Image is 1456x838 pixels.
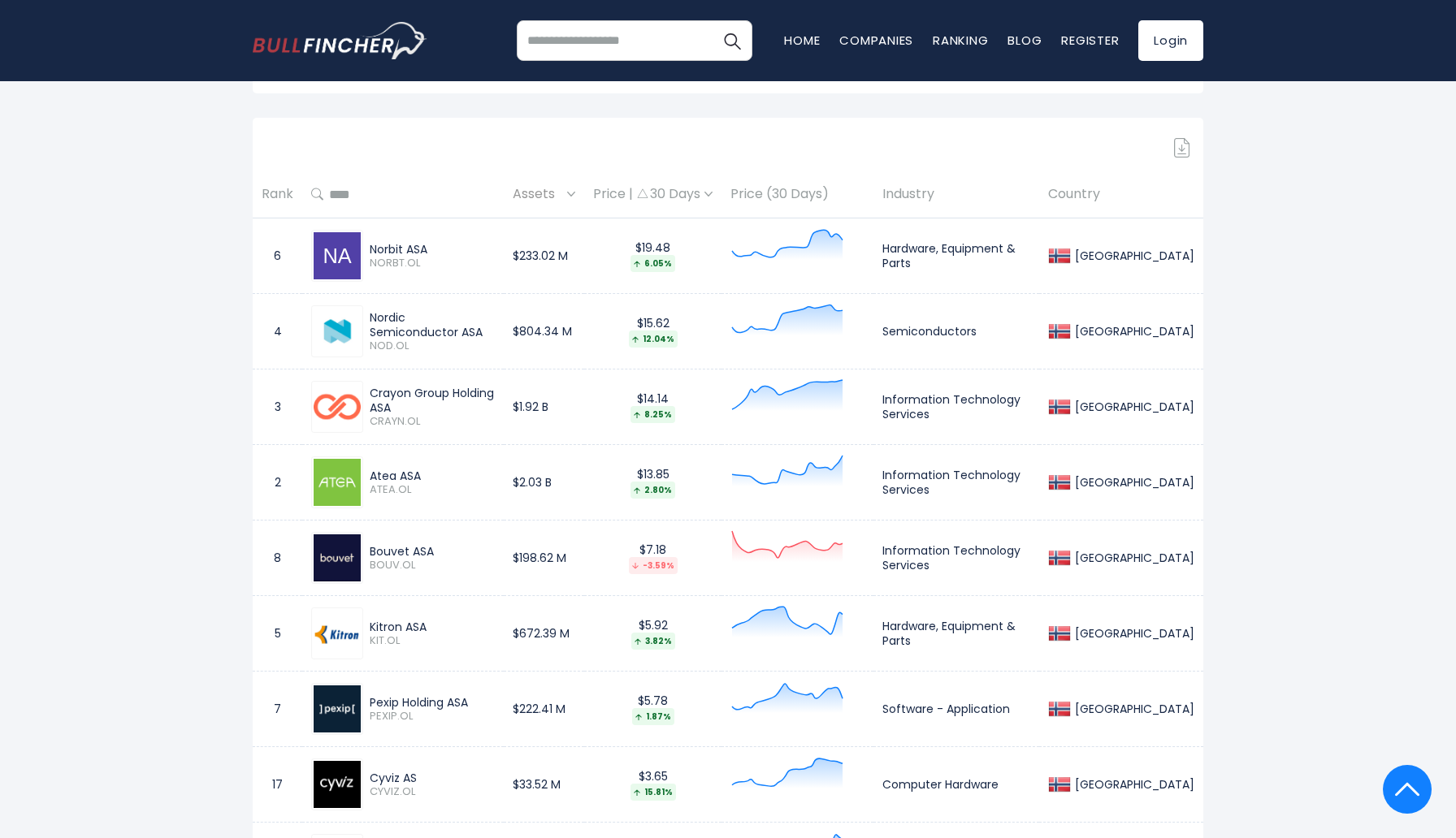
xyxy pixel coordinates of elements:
span: NORBT.OL [370,257,495,270]
div: 1.87% [632,708,674,725]
div: Crayon Group Holding ASA [370,386,495,415]
div: $19.48 [593,240,713,272]
div: [GEOGRAPHIC_DATA] [1071,400,1194,414]
td: $222.41 M [504,672,584,747]
div: [GEOGRAPHIC_DATA] [1071,551,1194,565]
td: Hardware, Equipment & Parts [873,596,1039,672]
img: PEXIP.OL.png [314,685,361,732]
img: CRAYN.OL.png [314,383,361,430]
div: Bouvet ASA [370,544,495,559]
th: Price (30 Days) [721,171,873,218]
td: 4 [253,294,302,369]
div: [GEOGRAPHIC_DATA] [1071,475,1194,490]
td: 6 [253,218,302,294]
td: $804.34 M [504,294,584,369]
div: Cyviz AS [370,771,495,785]
div: Nordic Semiconductor ASA [370,310,495,339]
div: Kitron ASA [370,620,495,634]
img: NOD.OL.png [314,308,361,355]
span: ATEA.OL [370,483,495,497]
div: 8.25% [630,406,675,423]
img: CYVIZ.OL.png [314,761,361,808]
span: BOUV.OL [370,559,495,572]
td: 17 [253,747,302,823]
div: Atea ASA [370,469,495,483]
td: Information Technology Services [873,521,1039,596]
div: [GEOGRAPHIC_DATA] [1071,702,1194,716]
td: 7 [253,672,302,747]
td: Information Technology Services [873,369,1039,445]
td: $198.62 M [504,521,584,596]
span: CYVIZ.OL [370,785,495,799]
td: Software - Application [873,672,1039,747]
div: Norbit ASA [370,242,495,257]
div: $15.62 [593,316,713,348]
th: Rank [253,171,302,218]
img: bullfincher logo [253,22,427,59]
td: 5 [253,596,302,672]
div: $5.92 [593,618,713,650]
div: $5.78 [593,693,713,725]
div: [GEOGRAPHIC_DATA] [1071,248,1194,263]
a: Ranking [933,32,988,49]
td: 8 [253,521,302,596]
div: $13.85 [593,467,713,499]
div: 2.80% [630,482,675,499]
div: [GEOGRAPHIC_DATA] [1071,777,1194,792]
span: KIT.OL [370,634,495,648]
div: 15.81% [630,784,676,801]
td: $233.02 M [504,218,584,294]
div: -3.59% [629,557,678,574]
td: Information Technology Services [873,445,1039,521]
div: [GEOGRAPHIC_DATA] [1071,324,1194,339]
td: 3 [253,369,302,445]
img: BOUV.OL.png [314,534,361,581]
div: $7.18 [593,542,713,574]
span: NOD.OL [370,339,495,353]
img: ATEA.OL.png [314,459,361,506]
div: 3.82% [631,633,675,650]
a: Register [1061,32,1119,49]
td: $2.03 B [504,445,584,521]
button: Search [712,20,752,61]
div: Pexip Holding ASA [370,695,495,710]
th: Industry [873,171,1039,218]
a: Blog [1007,32,1042,49]
td: Semiconductors [873,294,1039,369]
div: [GEOGRAPHIC_DATA] [1071,626,1194,641]
span: CRAYN.OL [370,415,495,429]
span: Assets [513,182,563,207]
td: Computer Hardware [873,747,1039,823]
td: $672.39 M [504,596,584,672]
td: Hardware, Equipment & Parts [873,218,1039,294]
a: Companies [839,32,913,49]
a: Go to homepage [253,22,427,59]
div: Price | 30 Days [593,186,713,203]
a: Login [1138,20,1203,61]
td: 2 [253,445,302,521]
td: $1.92 B [504,369,584,445]
div: 6.05% [630,255,675,272]
a: Home [784,32,820,49]
div: $14.14 [593,391,713,423]
span: PEXIP.OL [370,710,495,724]
img: KIT.OL.png [314,610,361,657]
div: 12.04% [629,330,678,348]
td: $33.52 M [504,747,584,823]
div: $3.65 [593,769,713,801]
